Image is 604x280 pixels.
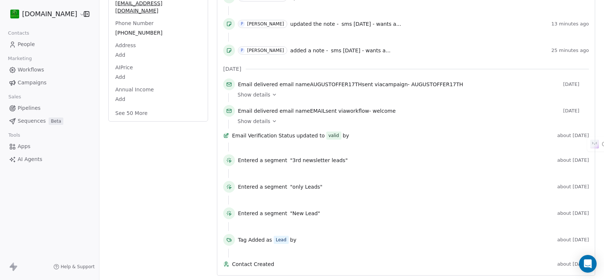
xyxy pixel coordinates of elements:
[5,53,35,64] span: Marketing
[551,21,589,27] span: 13 minutes ago
[238,91,584,98] a: Show details
[373,108,396,114] span: welcome
[53,264,95,270] a: Help & Support
[5,130,23,141] span: Tools
[5,28,32,39] span: Contacts
[6,38,93,50] a: People
[18,104,41,112] span: Pipelines
[238,236,265,244] span: Tag Added
[247,21,284,27] div: [PERSON_NAME]
[557,237,589,243] span: about [DATE]
[331,46,390,55] a: sms [DATE] - wants a...
[238,118,584,125] a: Show details
[411,81,463,87] span: AUGUSTOFFER17TH
[232,132,295,139] span: Email Verification Status
[343,132,349,139] span: by
[238,81,463,88] span: email name sent via campaign -
[6,140,93,153] a: Apps
[18,79,46,87] span: Campaigns
[111,106,152,120] button: See 50 More
[10,10,19,18] img: 439216937_921727863089572_7037892552807592703_n%20(1).jpg
[18,155,42,163] span: AI Agents
[296,132,325,139] span: updated to
[341,21,401,27] span: sms [DATE] - wants a...
[238,210,287,217] span: Entered a segment
[247,48,284,53] div: [PERSON_NAME]
[49,118,63,125] span: Beta
[114,64,134,71] span: AIPrice
[6,153,93,165] a: AI Agents
[329,132,339,139] div: valid
[290,210,320,217] span: "New Lead"
[238,157,287,164] span: Entered a segment
[114,86,155,93] span: Annual Income
[5,91,24,102] span: Sales
[563,81,589,87] span: [DATE]
[241,48,243,53] div: P
[238,118,270,125] span: Show details
[341,20,401,28] a: sms [DATE] - wants a...
[557,133,589,139] span: about [DATE]
[563,108,589,114] span: [DATE]
[238,108,278,114] span: Email delivered
[238,81,278,87] span: Email delivered
[557,184,589,190] span: about [DATE]
[276,237,287,243] div: Lead
[290,236,296,244] span: by
[579,255,597,273] div: Open Intercom Messenger
[9,8,78,20] button: [DOMAIN_NAME]
[238,91,270,98] span: Show details
[115,51,201,59] span: Add
[6,102,93,114] a: Pipelines
[331,48,390,53] span: sms [DATE] - wants a...
[114,20,155,27] span: Phone Number
[310,108,326,114] span: EMAIL
[551,48,589,53] span: 25 minutes ago
[61,264,95,270] span: Help & Support
[115,95,201,103] span: Add
[557,157,589,163] span: about [DATE]
[290,20,338,28] span: updated the note -
[18,66,44,74] span: Workflows
[115,29,201,36] span: [PHONE_NUMBER]
[114,42,137,49] span: Address
[232,260,554,268] span: Contact Created
[241,21,243,27] div: P
[238,183,287,190] span: Entered a segment
[310,81,362,87] span: AUGUSTOFFER17TH
[290,183,323,190] span: "only Leads"
[18,41,35,48] span: People
[22,9,77,19] span: [DOMAIN_NAME]
[6,77,93,89] a: Campaigns
[6,64,93,76] a: Workflows
[290,47,328,54] span: added a note -
[18,143,31,150] span: Apps
[18,117,46,125] span: Sequences
[238,107,396,115] span: email name sent via workflow -
[223,65,241,73] span: [DATE]
[6,115,93,127] a: SequencesBeta
[290,157,348,164] span: "3rd newsletter leads"
[557,210,589,216] span: about [DATE]
[557,261,589,267] span: about [DATE]
[266,236,272,244] span: as
[115,73,201,81] span: Add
